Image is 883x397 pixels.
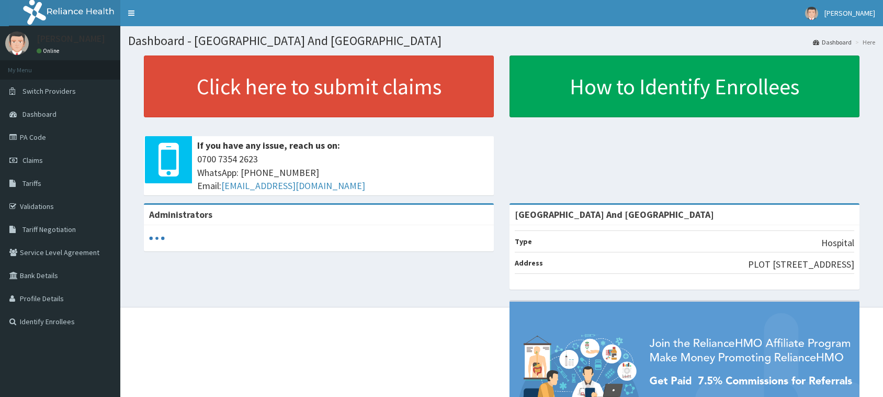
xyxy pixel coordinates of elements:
[22,179,41,188] span: Tariffs
[515,237,532,246] b: Type
[510,56,859,117] a: How to Identify Enrollees
[5,31,29,55] img: User Image
[821,236,854,250] p: Hospital
[853,38,875,47] li: Here
[22,156,43,165] span: Claims
[22,109,56,119] span: Dashboard
[37,47,62,54] a: Online
[144,56,494,117] a: Click here to submit claims
[805,7,818,20] img: User Image
[197,152,489,193] span: 0700 7354 2623 WhatsApp: [PHONE_NUMBER] Email:
[515,258,543,268] b: Address
[149,208,212,220] b: Administrators
[22,86,76,96] span: Switch Providers
[515,208,714,220] strong: [GEOGRAPHIC_DATA] And [GEOGRAPHIC_DATA]
[128,34,875,48] h1: Dashboard - [GEOGRAPHIC_DATA] And [GEOGRAPHIC_DATA]
[149,230,165,246] svg: audio-loading
[813,38,852,47] a: Dashboard
[748,258,854,271] p: PLOT [STREET_ADDRESS]
[197,139,340,151] b: If you have any issue, reach us on:
[37,34,105,43] p: [PERSON_NAME]
[221,180,365,192] a: [EMAIL_ADDRESS][DOMAIN_NAME]
[824,8,875,18] span: [PERSON_NAME]
[22,225,76,234] span: Tariff Negotiation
